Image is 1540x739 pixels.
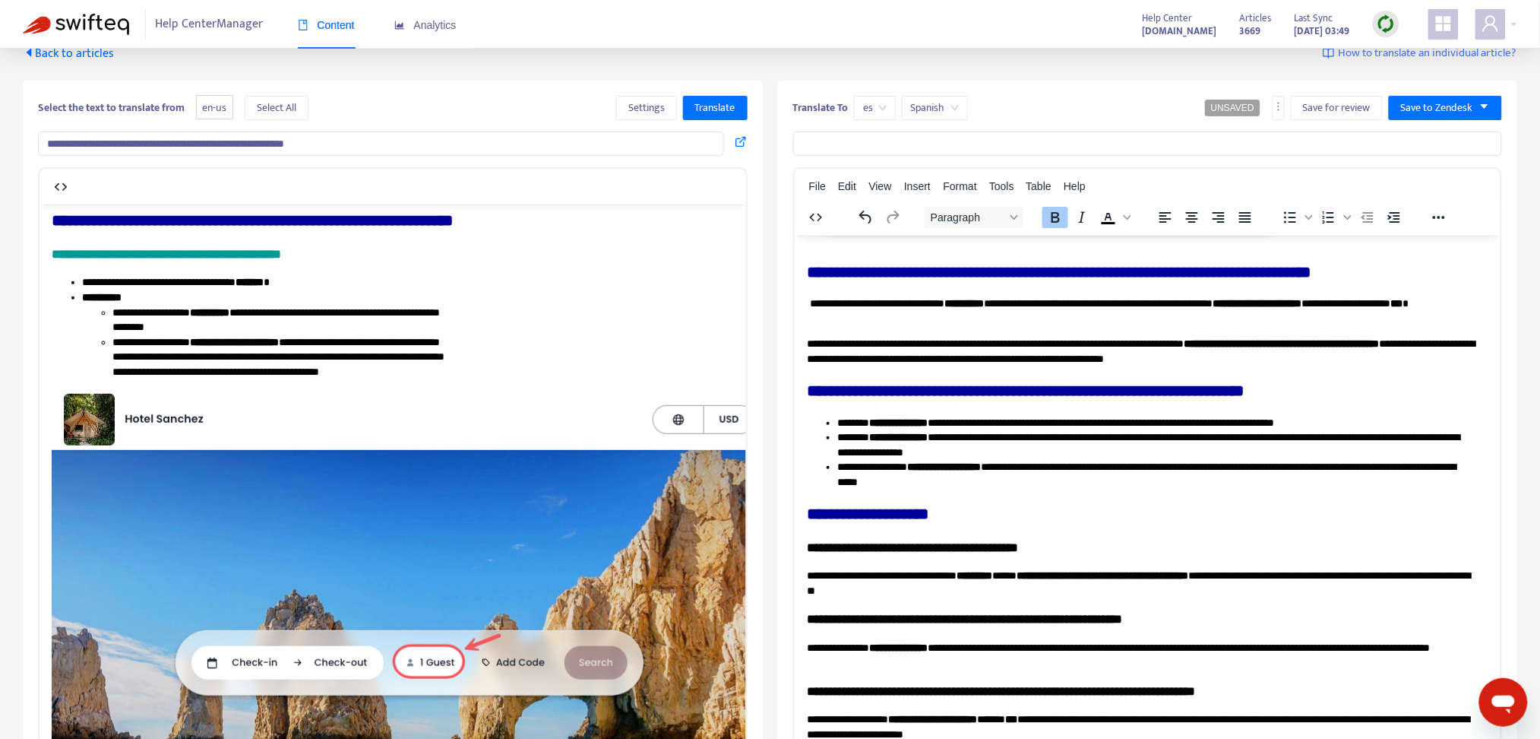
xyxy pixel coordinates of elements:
[989,180,1014,192] span: Tools
[793,99,849,116] b: Translate To
[1389,96,1502,120] button: Save to Zendeskcaret-down
[925,207,1023,228] button: Block Paragraph
[1153,207,1178,228] button: Align left
[1232,207,1258,228] button: Justify
[1377,14,1396,33] img: sync.dc5367851b00ba804db3.png
[23,46,35,59] span: caret-left
[1401,100,1473,116] span: Save to Zendesk
[1143,23,1217,40] strong: [DOMAIN_NAME]
[911,97,959,119] span: Spanish
[1339,45,1517,62] span: How to translate an individual article?
[863,97,887,119] span: es
[394,19,457,31] span: Analytics
[245,96,308,120] button: Select All
[1277,207,1315,228] div: Bullet list
[1143,22,1217,40] a: [DOMAIN_NAME]
[23,14,129,35] img: Swifteq
[1479,678,1528,727] iframe: Botón para iniciar la ventana de mensajería
[1064,180,1086,192] span: Help
[1240,10,1272,27] span: Articles
[1303,100,1371,116] span: Save for review
[156,10,264,39] span: Help Center Manager
[298,19,355,31] span: Content
[394,20,405,30] span: area-chart
[12,187,716,668] img: 41912838751643
[257,100,296,116] span: Select All
[853,207,879,228] button: Undo
[1240,23,1261,40] strong: 3669
[1069,207,1095,228] button: Italic
[616,96,677,120] button: Settings
[1381,207,1407,228] button: Increase indent
[1295,23,1350,40] strong: [DATE] 03:49
[1179,207,1205,228] button: Align center
[1323,45,1517,62] a: How to translate an individual article?
[1434,14,1453,33] span: appstore
[1096,207,1134,228] div: Text color Black
[38,99,185,116] b: Select the text to translate from
[1291,96,1383,120] button: Save for review
[1479,101,1490,112] span: caret-down
[1295,10,1333,27] span: Last Sync
[1026,180,1051,192] span: Table
[809,180,827,192] span: File
[298,20,308,30] span: book
[904,180,931,192] span: Insert
[196,95,233,120] span: en-us
[1426,207,1452,228] button: Reveal or hide additional toolbar items
[1042,207,1068,228] button: Bold
[1206,207,1232,228] button: Align right
[838,180,856,192] span: Edit
[1316,207,1354,228] div: Numbered list
[1273,96,1285,120] button: more
[1323,47,1335,59] img: image-link
[1211,103,1254,113] span: UNSAVED
[23,43,114,64] span: Back to articles
[1143,10,1193,27] span: Help Center
[880,207,906,228] button: Redo
[1273,101,1284,112] span: more
[869,180,892,192] span: View
[1481,14,1500,33] span: user
[931,211,1005,224] span: Paragraph
[683,96,748,120] button: Translate
[628,100,665,116] span: Settings
[695,100,735,116] span: Translate
[1355,207,1380,228] button: Decrease indent
[944,180,977,192] span: Format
